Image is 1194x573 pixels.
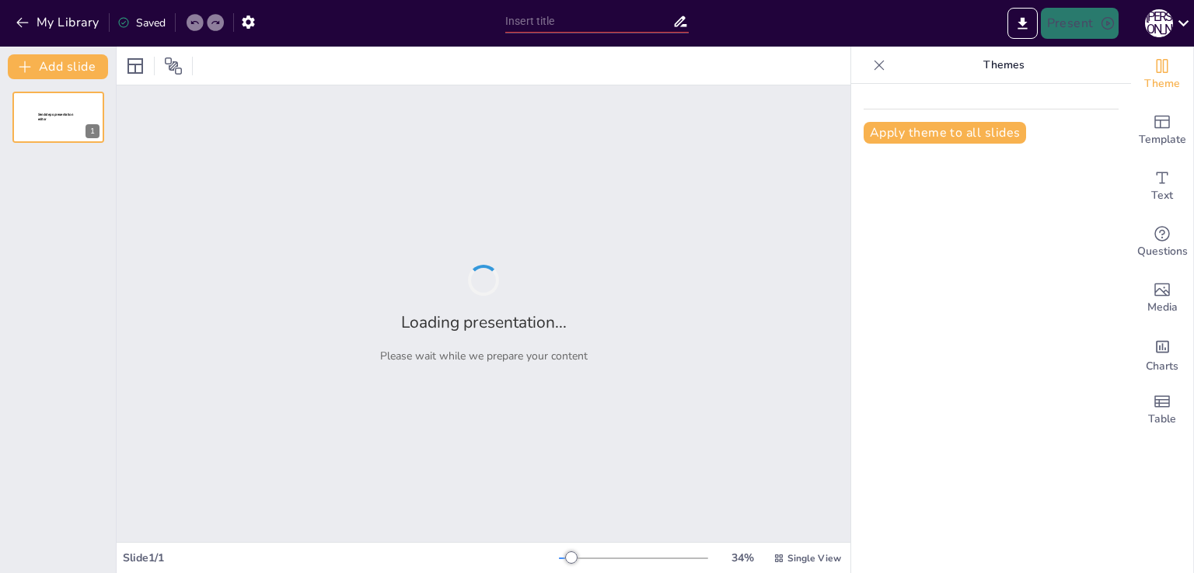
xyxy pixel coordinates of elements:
div: Saved [117,16,166,30]
div: Add images, graphics, shapes or video [1131,270,1193,326]
div: Add a table [1131,382,1193,438]
div: 1 [12,92,104,143]
span: Table [1148,411,1176,428]
span: Text [1151,187,1173,204]
div: 1 [86,124,99,138]
p: Themes [892,47,1115,84]
button: My Library [12,10,106,35]
span: Position [164,57,183,75]
span: Template [1139,131,1186,148]
button: Add slide [8,54,108,79]
div: Layout [123,54,148,78]
button: Export to PowerPoint [1007,8,1038,39]
div: Get real-time input from your audience [1131,214,1193,270]
span: Questions [1137,243,1188,260]
div: Add text boxes [1131,158,1193,214]
div: Add ready made slides [1131,102,1193,158]
span: Charts [1146,358,1178,375]
span: Sendsteps presentation editor [38,113,73,121]
button: А [PERSON_NAME] [1145,8,1173,39]
button: Present [1041,8,1119,39]
span: Theme [1144,75,1180,92]
h2: Loading presentation... [401,311,567,333]
span: Media [1147,299,1178,316]
div: Change the overall theme [1131,47,1193,102]
div: Slide 1 / 1 [123,550,559,565]
span: Single View [787,552,841,564]
div: 34 % [724,550,761,565]
p: Please wait while we prepare your content [380,349,588,363]
div: Add charts and graphs [1131,326,1193,382]
input: Insert title [505,10,672,33]
div: А [PERSON_NAME] [1145,9,1173,37]
button: Apply theme to all slides [864,122,1026,144]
